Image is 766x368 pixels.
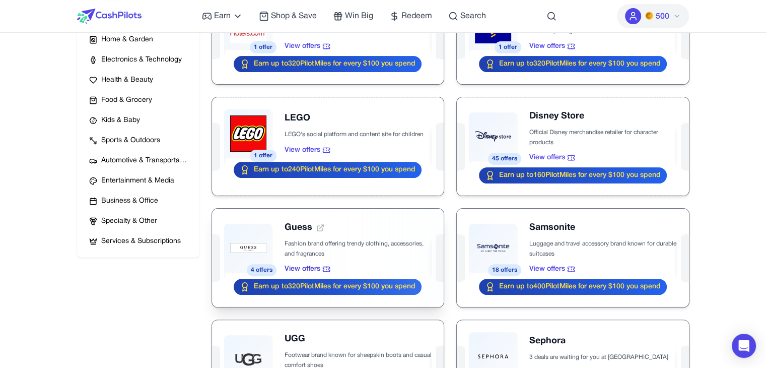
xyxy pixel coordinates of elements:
[101,115,140,126] span: Kids & Baby
[77,9,142,24] img: CashPilots Logo
[389,10,432,22] a: Redeem
[101,196,158,206] span: Business & Office
[345,10,373,22] span: Win Big
[101,236,181,247] span: Services & Subscriptions
[85,213,191,229] button: Specialty & Other
[101,176,174,186] span: Entertainment & Media
[85,112,191,129] button: Kids & Baby
[85,72,191,88] button: Health & Beauty
[617,4,689,28] button: PMs500
[732,334,756,358] div: Open Intercom Messenger
[101,156,187,166] span: Automotive & Transportation
[85,52,191,68] button: Electronics & Technology
[85,32,191,48] button: Home & Garden
[202,10,243,22] a: Earn
[101,216,157,226] span: Specialty & Other
[448,10,486,22] a: Search
[85,173,191,189] button: Entertainment & Media
[101,35,153,45] span: Home & Garden
[214,10,231,22] span: Earn
[655,11,669,23] span: 500
[85,92,191,108] button: Food & Grocery
[259,10,317,22] a: Shop & Save
[101,95,152,105] span: Food & Grocery
[101,75,153,85] span: Health & Beauty
[333,10,373,22] a: Win Big
[401,10,432,22] span: Redeem
[85,193,191,209] button: Business & Office
[101,136,160,146] span: Sports & Outdoors
[85,133,191,149] button: Sports & Outdoors
[101,55,182,65] span: Electronics & Technology
[85,153,191,169] button: Automotive & Transportation
[460,10,486,22] span: Search
[645,12,653,20] img: PMs
[271,10,317,22] span: Shop & Save
[85,233,191,250] button: Services & Subscriptions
